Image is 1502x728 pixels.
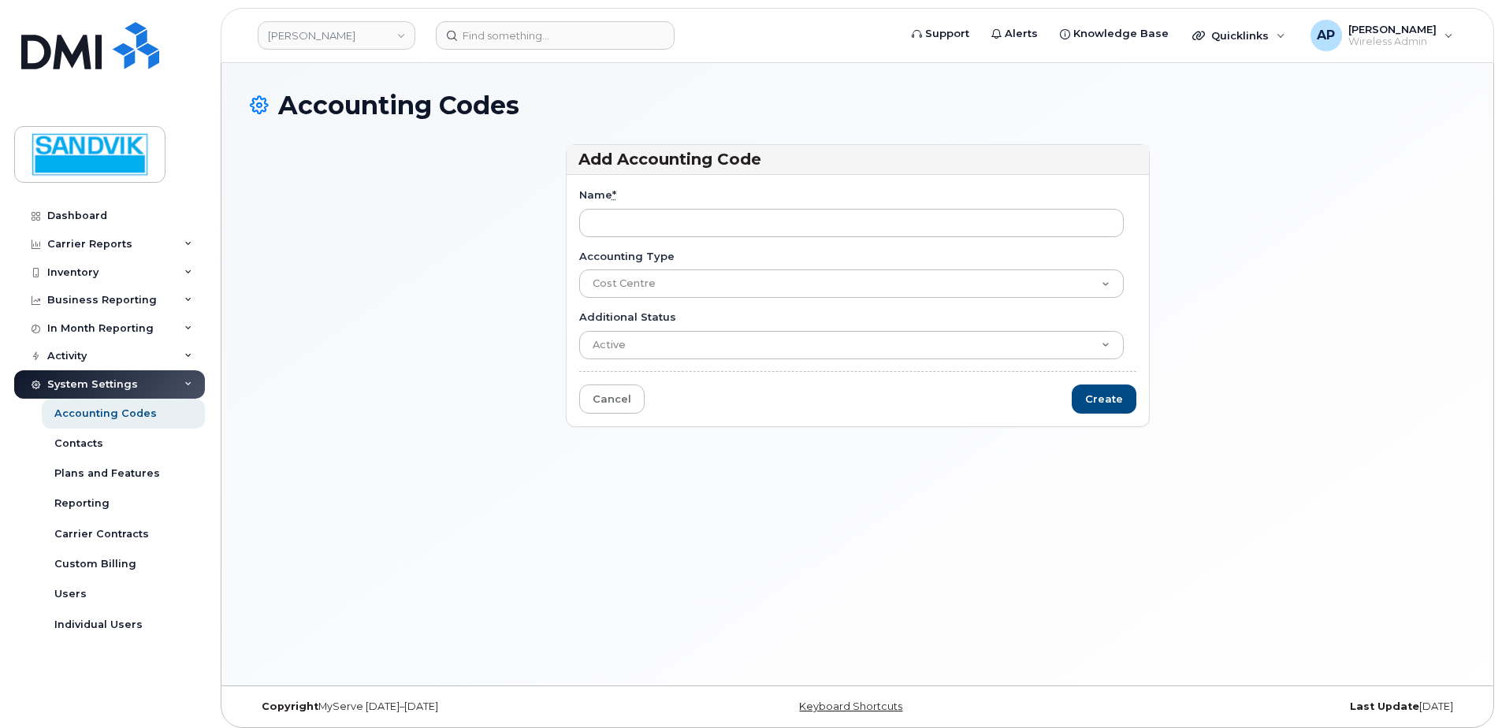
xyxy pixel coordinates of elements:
input: Create [1072,384,1136,414]
abbr: required [612,188,616,201]
h1: Accounting Codes [250,91,1465,119]
div: MyServe [DATE]–[DATE] [250,700,655,713]
label: Accounting Type [579,249,675,264]
div: [DATE] [1060,700,1465,713]
label: Name [579,188,616,202]
label: Additional Status [579,310,676,325]
strong: Copyright [262,700,318,712]
strong: Last Update [1350,700,1419,712]
a: Keyboard Shortcuts [799,700,902,712]
h3: Add Accounting Code [578,149,1137,170]
a: Cancel [579,384,645,414]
